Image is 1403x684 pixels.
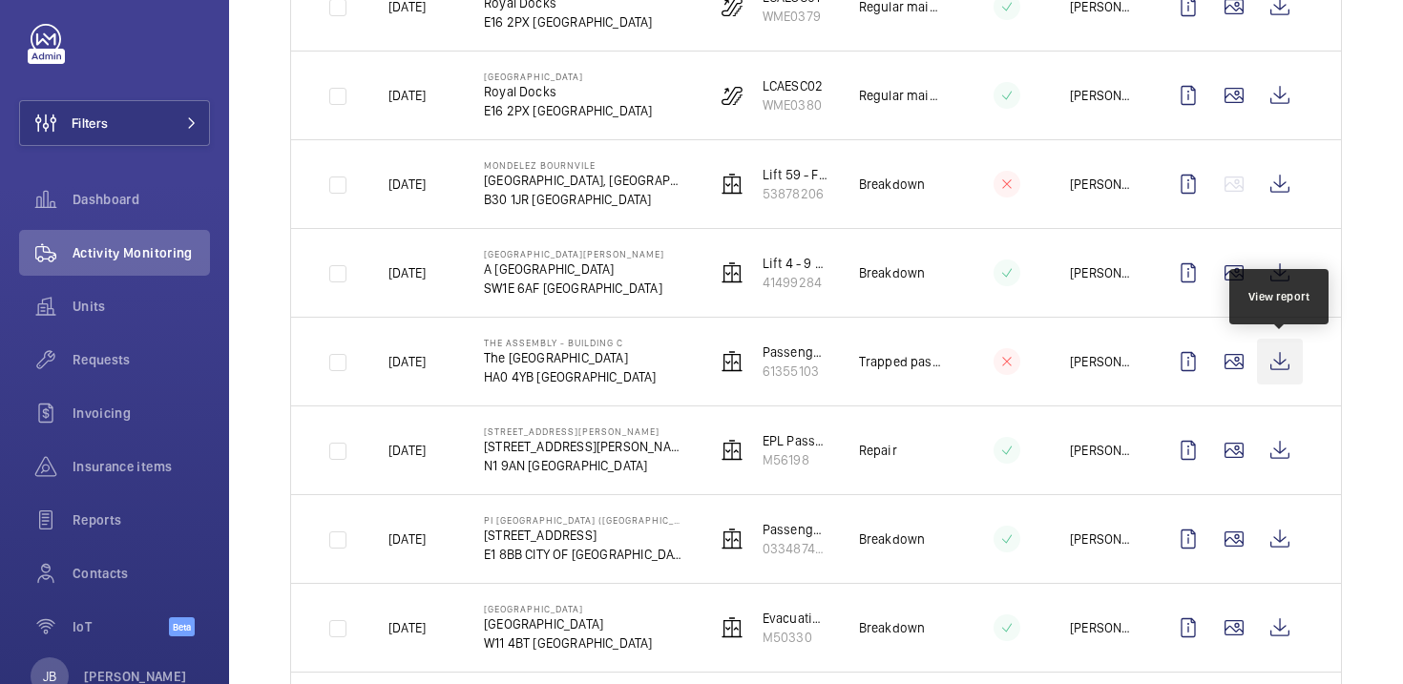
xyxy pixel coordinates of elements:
p: [DATE] [388,618,426,637]
p: SW1E 6AF [GEOGRAPHIC_DATA] [484,279,664,298]
p: The [GEOGRAPHIC_DATA] [484,348,657,367]
p: A [GEOGRAPHIC_DATA] [484,259,664,279]
p: [PERSON_NAME] [1070,441,1135,460]
p: Evacuation - HPL Passenger Lift [763,609,828,628]
p: [PERSON_NAME] [1070,175,1135,194]
p: Passenger Lift B2 [763,520,828,539]
p: [GEOGRAPHIC_DATA][PERSON_NAME] [484,248,664,259]
p: Trapped passenger [859,352,944,371]
p: E16 2PX [GEOGRAPHIC_DATA] [484,101,653,120]
p: [DATE] [388,86,426,105]
p: [PERSON_NAME] [1070,86,1135,105]
span: Dashboard [73,190,210,209]
img: escalator.svg [721,84,743,107]
p: LCAESC02 [763,76,823,95]
p: HA0 4YB [GEOGRAPHIC_DATA] [484,367,657,386]
p: M50330 [763,628,828,647]
span: IoT [73,617,169,636]
p: [STREET_ADDRESS][PERSON_NAME] [484,425,685,437]
p: [STREET_ADDRESS] [484,526,685,545]
img: elevator.svg [721,173,743,196]
p: 53878206 [763,184,828,203]
p: EPL Passenger Lift [763,431,828,450]
p: Breakdown [859,175,926,194]
img: elevator.svg [721,350,743,373]
span: Contacts [73,564,210,583]
span: Beta [169,617,195,636]
button: Filters [19,100,210,146]
p: Lift 4 - 9 floors - Almoners (staff) [763,254,828,273]
span: Activity Monitoring [73,243,210,262]
p: [GEOGRAPHIC_DATA] [484,71,653,82]
img: elevator.svg [721,528,743,550]
p: E1 8BB CITY OF [GEOGRAPHIC_DATA] [484,545,685,564]
div: View report [1248,288,1310,305]
p: 41499284 [763,273,828,292]
p: [DATE] [388,263,426,282]
p: [PERSON_NAME] [1070,618,1135,637]
p: Royal Docks [484,82,653,101]
p: [GEOGRAPHIC_DATA] [484,614,653,633]
p: Mondelez Bournvile [484,159,685,171]
p: Passenger Lift 1 [763,342,828,362]
p: [DATE] [388,352,426,371]
p: E16 2PX [GEOGRAPHIC_DATA] [484,12,653,31]
span: Requests [73,350,210,369]
p: The Assembly - Building C [484,337,657,348]
p: W11 4BT [GEOGRAPHIC_DATA] [484,633,653,653]
img: elevator.svg [721,616,743,639]
p: Repair [859,441,897,460]
span: Units [73,297,210,316]
p: Breakdown [859,263,926,282]
p: Lift 59 - Factory - [GEOGRAPHIC_DATA] [763,165,828,184]
p: [DATE] [388,529,426,549]
p: [PERSON_NAME] [1070,352,1135,371]
p: WME0379 [763,7,821,26]
p: WME0380 [763,95,823,114]
p: [PERSON_NAME] [1070,529,1135,549]
p: [PERSON_NAME] [1070,263,1135,282]
p: Breakdown [859,529,926,549]
span: Insurance items [73,457,210,476]
p: [GEOGRAPHIC_DATA], [GEOGRAPHIC_DATA] [484,171,685,190]
p: [STREET_ADDRESS][PERSON_NAME] [484,437,685,456]
p: B30 1JR [GEOGRAPHIC_DATA] [484,190,685,209]
span: Reports [73,510,210,529]
span: Invoicing [73,404,210,423]
img: elevator.svg [721,261,743,284]
p: M56198 [763,450,828,469]
p: [GEOGRAPHIC_DATA] [484,603,653,614]
p: N1 9AN [GEOGRAPHIC_DATA] [484,456,685,475]
p: [DATE] [388,441,426,460]
p: PI [GEOGRAPHIC_DATA] ([GEOGRAPHIC_DATA]) [484,514,685,526]
p: 0334874583-1, LC15734/06 [763,539,828,558]
p: Regular maintenance [859,86,944,105]
p: 61355103 [763,362,828,381]
p: Breakdown [859,618,926,637]
img: elevator.svg [721,439,743,462]
span: Filters [72,114,108,133]
p: [DATE] [388,175,426,194]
